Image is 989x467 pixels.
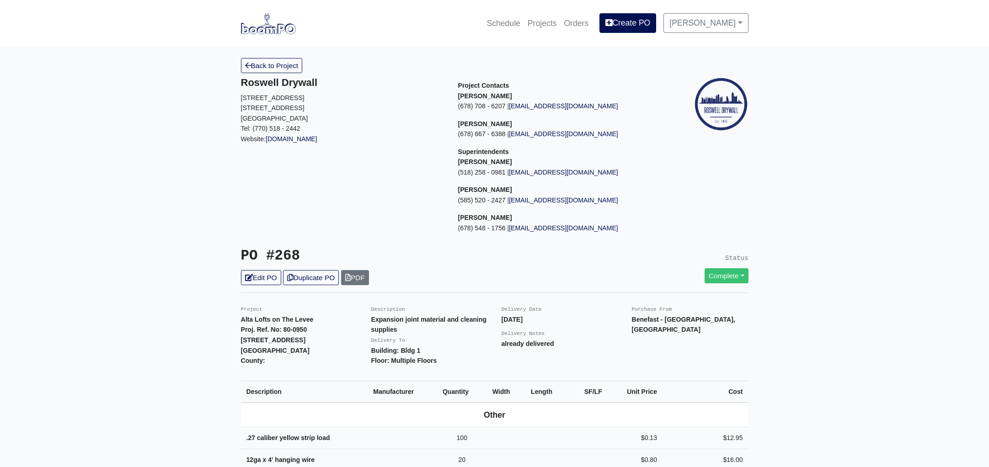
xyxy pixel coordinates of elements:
a: [EMAIL_ADDRESS][DOMAIN_NAME] [509,169,618,176]
strong: [GEOGRAPHIC_DATA] [241,347,310,354]
p: (678) 667 - 6388 | [458,129,662,139]
th: Unit Price [608,381,663,403]
a: Back to Project [241,58,303,73]
a: [EMAIL_ADDRESS][DOMAIN_NAME] [509,102,618,110]
img: boomPO [241,13,296,34]
small: Description [371,307,405,312]
a: Projects [524,13,561,33]
strong: [DATE] [502,316,523,323]
a: Edit PO [241,270,281,285]
small: Delivery Date [502,307,542,312]
a: Create PO [599,13,656,32]
div: Website: [241,77,444,144]
small: Delivery To [371,338,405,343]
a: [EMAIL_ADDRESS][DOMAIN_NAME] [509,224,618,232]
a: [DOMAIN_NAME] [266,135,317,143]
small: Delivery Notes [502,331,545,336]
h3: PO #268 [241,248,488,265]
strong: Floor: Multiple Floors [371,357,437,364]
strong: [PERSON_NAME] [458,186,512,193]
strong: .27 caliber yellow strip load [246,434,330,441]
td: $12.95 [663,427,748,449]
strong: Proj. Ref. No: 80-0950 [241,326,307,333]
strong: [PERSON_NAME] [458,120,512,127]
p: (678) 548 - 1756 | [458,223,662,233]
span: Superintendents [458,148,509,155]
strong: Expansion joint material and cleaning supplies [371,316,487,334]
p: [STREET_ADDRESS] [241,103,444,113]
a: Complete [705,268,748,283]
small: Status [725,255,748,262]
strong: [PERSON_NAME] [458,92,512,100]
a: Schedule [483,13,524,33]
a: [PERSON_NAME] [663,13,748,32]
a: [EMAIL_ADDRESS][DOMAIN_NAME] [509,196,618,204]
th: Quantity [437,381,487,403]
small: Project [241,307,262,312]
p: [STREET_ADDRESS] [241,93,444,103]
a: PDF [341,270,369,285]
a: Orders [560,13,592,33]
small: Purchase From [632,307,672,312]
strong: already delivered [502,340,554,347]
strong: County: [241,357,265,364]
th: Length [525,381,569,403]
strong: [PERSON_NAME] [458,214,512,221]
span: Project Contacts [458,82,509,89]
th: Description [241,381,368,403]
p: (585) 520 - 2427 | [458,195,662,206]
strong: Building: Bldg 1 [371,347,421,354]
a: [EMAIL_ADDRESS][DOMAIN_NAME] [509,130,618,138]
th: Width [487,381,525,403]
p: (678) 708 - 6207 | [458,101,662,111]
p: (518) 258 - 0981 | [458,167,662,178]
a: Duplicate PO [283,270,339,285]
td: 100 [437,427,487,449]
strong: Alta Lofts on The Levee [241,316,314,323]
th: Manufacturer [368,381,437,403]
p: [GEOGRAPHIC_DATA] [241,113,444,124]
td: $0.13 [608,427,663,449]
b: Other [484,410,505,419]
strong: 12ga x 4' hanging wire [246,456,315,463]
strong: [STREET_ADDRESS] [241,336,306,344]
p: Tel: (770) 518 - 2442 [241,123,444,134]
th: SF/LF [569,381,608,403]
p: Benefast - [GEOGRAPHIC_DATA], [GEOGRAPHIC_DATA] [632,314,748,335]
h5: Roswell Drywall [241,77,444,89]
th: Cost [663,381,748,403]
strong: [PERSON_NAME] [458,158,512,165]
